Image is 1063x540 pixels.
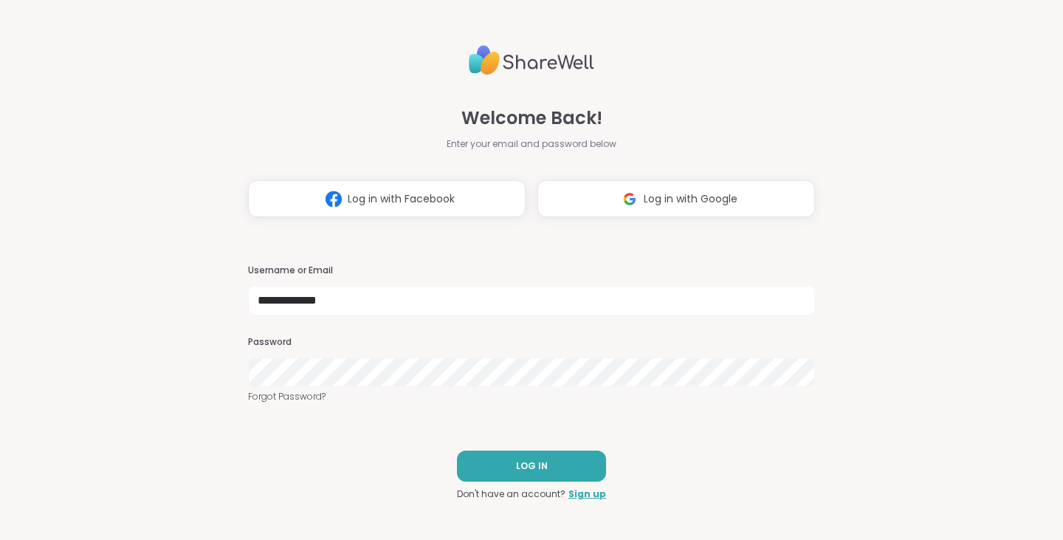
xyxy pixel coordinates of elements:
[516,459,548,473] span: LOG IN
[457,488,565,501] span: Don't have an account?
[348,191,455,207] span: Log in with Facebook
[248,264,815,277] h3: Username or Email
[248,390,815,403] a: Forgot Password?
[568,488,606,501] a: Sign up
[616,185,644,213] img: ShareWell Logomark
[248,336,815,349] h3: Password
[248,180,526,217] button: Log in with Facebook
[320,185,348,213] img: ShareWell Logomark
[447,137,616,151] span: Enter your email and password below
[469,39,594,81] img: ShareWell Logo
[537,180,815,217] button: Log in with Google
[644,191,737,207] span: Log in with Google
[461,105,602,131] span: Welcome Back!
[457,451,606,482] button: LOG IN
